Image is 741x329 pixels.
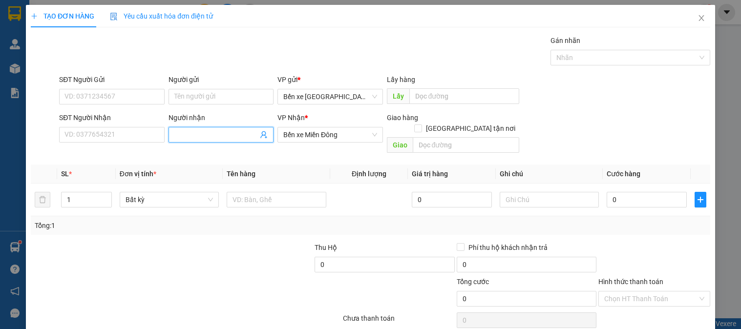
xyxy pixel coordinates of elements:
div: SĐT Người Gửi [59,74,164,85]
div: Tổng: 1 [35,220,287,231]
span: Định lượng [352,170,386,178]
span: plus [31,13,38,20]
span: [GEOGRAPHIC_DATA] tận nơi [422,123,519,134]
input: Dọc đường [409,88,519,104]
span: user-add [260,131,268,139]
span: VP Nhận [277,114,305,122]
span: Đơn vị tính [120,170,156,178]
span: Bến xe Quảng Ngãi [283,89,377,104]
span: up [104,194,109,200]
span: Lấy hàng [387,76,415,83]
label: Hình thức thanh toán [598,278,663,286]
span: Tổng cước [457,278,489,286]
span: Cước hàng [607,170,640,178]
span: Giá trị hàng [412,170,448,178]
label: Gán nhãn [550,37,580,44]
button: plus [695,192,706,207]
span: Increase Value [101,192,111,200]
div: SĐT Người Nhận [59,112,164,123]
span: close [698,14,705,22]
span: Giao hàng [387,114,418,122]
span: Decrease Value [101,200,111,207]
span: Lấy [387,88,409,104]
div: VP gửi [277,74,382,85]
span: Thu Hộ [315,244,337,251]
span: TẠO ĐƠN HÀNG [31,12,94,20]
span: down [104,201,109,206]
input: Ghi Chú [500,192,599,207]
img: icon [110,13,118,21]
div: Người gửi [169,74,274,85]
span: Bến xe Miền Đông [283,127,377,142]
span: Bất kỳ [126,192,213,207]
th: Ghi chú [496,164,603,184]
input: 0 [412,192,492,207]
span: plus [695,196,706,204]
span: Tên hàng [227,170,255,178]
input: VD: Bàn, Ghế [227,192,326,207]
span: SL [61,170,69,178]
div: Người nhận [169,112,274,123]
button: Close [688,5,715,32]
span: Giao [387,137,413,153]
button: delete [35,192,50,207]
span: Yêu cầu xuất hóa đơn điện tử [110,12,213,20]
input: Dọc đường [413,137,519,153]
span: Phí thu hộ khách nhận trả [465,242,551,253]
